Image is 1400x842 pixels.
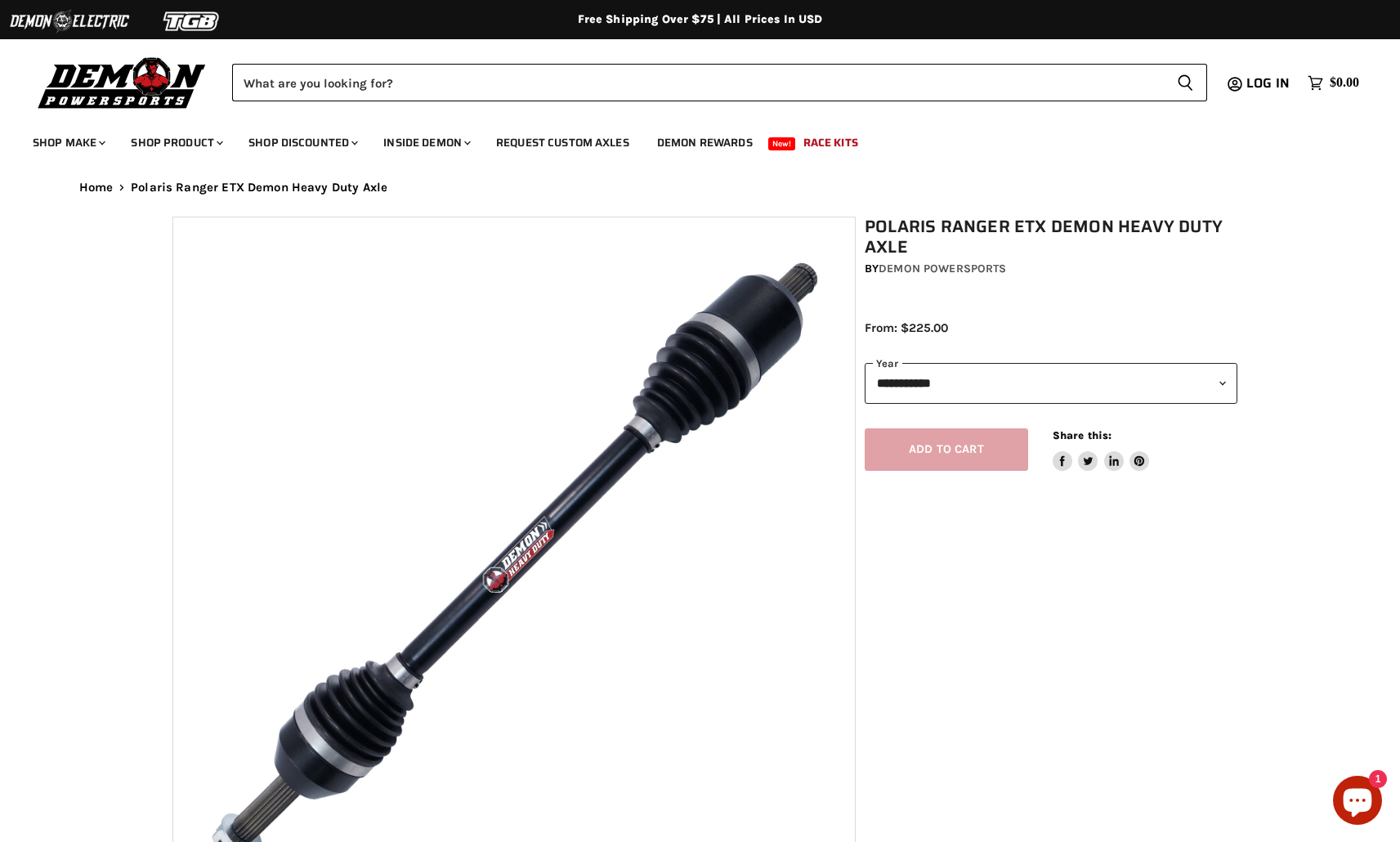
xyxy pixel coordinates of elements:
h1: Polaris Ranger ETX Demon Heavy Duty Axle [865,217,1237,258]
select: year [865,363,1237,403]
a: Inside Demon [371,126,481,159]
a: Demon Powersports [879,262,1006,275]
a: Race Kits [791,126,870,159]
button: Search [1164,64,1207,101]
input: Search [232,64,1164,101]
div: Free Shipping Over $75 | All Prices In USD [47,12,1354,27]
a: Shop Make [20,126,115,159]
span: $0.00 [1330,75,1359,91]
span: New! [768,137,796,150]
span: Log in [1246,73,1290,93]
a: Request Custom Axles [484,126,642,159]
a: Home [79,181,114,195]
img: Demon Electric Logo 2 [8,6,131,37]
span: From: $225.00 [865,320,948,335]
span: Share this: [1053,429,1112,441]
div: by [865,260,1237,278]
a: Shop Product [119,126,233,159]
a: Shop Discounted [236,126,368,159]
img: TGB Logo 2 [131,6,253,37]
a: $0.00 [1299,71,1367,95]
form: Product [232,64,1207,101]
img: Demon Powersports [33,53,212,111]
aside: Share this: [1053,428,1150,472]
inbox-online-store-chat: Shopify online store chat [1328,776,1387,829]
span: Polaris Ranger ETX Demon Heavy Duty Axle [131,181,387,195]
a: Demon Rewards [645,126,765,159]
a: Log in [1239,76,1299,91]
nav: Breadcrumbs [47,181,1354,195]
ul: Main menu [20,119,1355,159]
